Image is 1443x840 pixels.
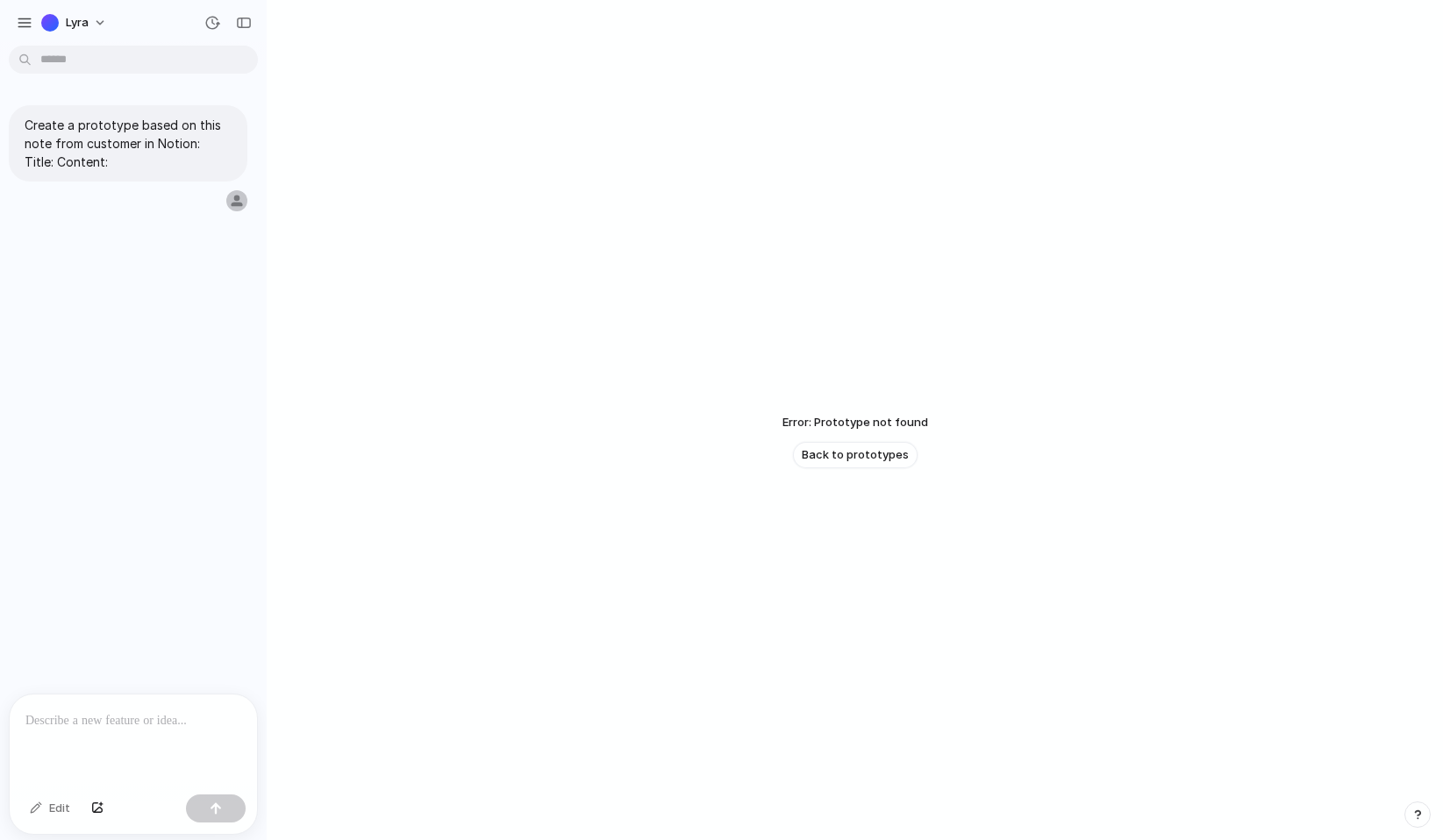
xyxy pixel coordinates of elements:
span: Back to prototypes [802,446,909,464]
a: Back to prototypes [793,442,918,468]
span: Error: Prototype not found [782,414,928,431]
span: Lyra [66,14,89,32]
p: Create a prototype based on this note from customer in Notion: Title: Content: [25,116,232,171]
button: Lyra [34,9,116,37]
